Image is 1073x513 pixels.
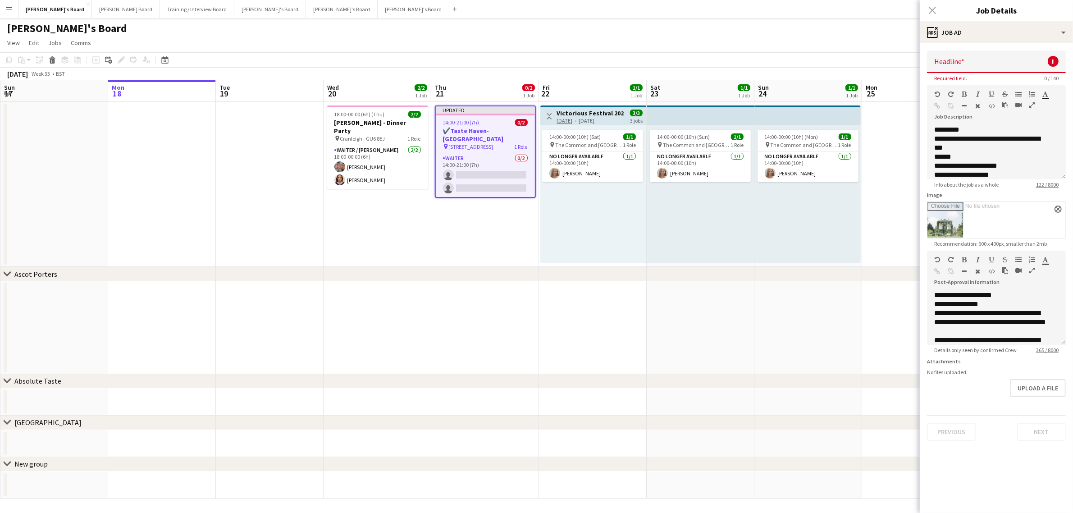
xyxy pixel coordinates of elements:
[975,91,981,98] button: Italic
[927,240,1054,247] span: Recommendation: 600 x 400px, smaller than 2mb
[846,92,858,99] div: 1 Job
[1002,91,1008,98] button: Strikethrough
[7,22,127,35] h1: [PERSON_NAME]'s Board
[449,143,493,150] span: [STREET_ADDRESS]
[961,91,968,98] button: Bold
[327,83,339,92] span: Wed
[839,133,851,140] span: 1/1
[864,88,877,99] span: 25
[71,39,91,47] span: Comms
[927,369,1066,376] div: No files uploaded.
[663,142,731,148] span: The Common and [GEOGRAPHIC_DATA], [GEOGRAPHIC_DATA], [GEOGRAPHIC_DATA]
[555,142,623,148] span: The Common and [GEOGRAPHIC_DATA], [GEOGRAPHIC_DATA], [GEOGRAPHIC_DATA]
[961,256,968,263] button: Bold
[1037,75,1066,82] span: 0 / 140
[3,88,15,99] span: 17
[334,111,385,118] span: 18:00-00:00 (6h) (Thu)
[436,106,535,114] div: Updated
[623,133,636,140] span: 1/1
[927,358,961,365] label: Attachments
[25,37,43,49] a: Edit
[927,347,1024,353] span: Details only seen by confirmed Crew
[436,153,535,197] app-card-role: Waiter0/214:00-21:00 (7h)
[975,102,981,110] button: Clear Formatting
[650,130,751,182] div: 14:00-00:00 (10h) (Sun)1/1 The Common and [GEOGRAPHIC_DATA], [GEOGRAPHIC_DATA], [GEOGRAPHIC_DATA]...
[1029,91,1035,98] button: Ordered List
[757,88,769,99] span: 24
[948,256,954,263] button: Redo
[975,268,981,275] button: Clear Formatting
[975,256,981,263] button: Italic
[1002,267,1008,274] button: Paste as plain text
[1015,101,1022,109] button: Insert video
[1029,267,1035,274] button: Fullscreen
[14,418,82,427] div: [GEOGRAPHIC_DATA]
[1015,267,1022,274] button: Insert video
[435,105,536,198] div: Updated14:00-21:00 (7h)0/2✔️Taste Haven-[GEOGRAPHIC_DATA] [STREET_ADDRESS]1 RoleWaiter0/214:00-21...
[4,83,15,92] span: Sun
[731,142,744,148] span: 1 Role
[1002,256,1008,263] button: Strikethrough
[1029,101,1035,109] button: Fullscreen
[45,37,65,49] a: Jobs
[327,105,428,189] app-job-card: 18:00-00:00 (6h) (Thu)2/2[PERSON_NAME] - Dinner Party Cranleigh - GU6 8EJ1 RoleWaiter / [PERSON_N...
[67,37,95,49] a: Comms
[30,70,52,77] span: Week 33
[557,109,624,117] h3: Victorious Festival 2025!🎸
[435,83,446,92] span: Thu
[14,376,61,385] div: Absolute Taste
[443,119,479,126] span: 14:00-21:00 (7h)
[543,83,550,92] span: Fri
[934,91,941,98] button: Undo
[549,133,601,140] span: 14:00-00:00 (10h) (Sat)
[630,110,643,116] span: 3/3
[630,116,643,124] div: 3 jobs
[845,84,858,91] span: 1/1
[523,92,534,99] div: 1 Job
[340,135,385,142] span: Cranleigh - GU6 8EJ
[657,133,710,140] span: 14:00-00:00 (10h) (Sun)
[630,92,642,99] div: 1 Job
[522,84,535,91] span: 0/2
[160,0,234,18] button: Training / Interview Board
[1036,181,1059,188] tcxspan: Call 122 / 8000 via 3CX
[434,88,446,99] span: 21
[988,91,995,98] button: Underline
[14,270,57,279] div: Ascot Porters
[234,0,306,18] button: [PERSON_NAME]'s Board
[219,83,230,92] span: Tue
[771,142,838,148] span: The Common and [GEOGRAPHIC_DATA], [GEOGRAPHIC_DATA], [GEOGRAPHIC_DATA]
[649,88,660,99] span: 23
[515,119,528,126] span: 0/2
[738,84,750,91] span: 1/1
[415,92,427,99] div: 1 Job
[758,83,769,92] span: Sun
[948,91,954,98] button: Redo
[758,151,858,182] app-card-role: No Longer Available1/114:00-00:00 (10h)[PERSON_NAME]
[1042,91,1049,98] button: Text Color
[436,127,535,143] h3: ✔️Taste Haven-[GEOGRAPHIC_DATA]
[327,145,428,189] app-card-role: Waiter / [PERSON_NAME]2/218:00-00:00 (6h)[PERSON_NAME][PERSON_NAME]
[920,5,1073,16] h3: Job Details
[542,130,643,182] app-job-card: 14:00-00:00 (10h) (Sat)1/1 The Common and [GEOGRAPHIC_DATA], [GEOGRAPHIC_DATA], [GEOGRAPHIC_DATA]...
[557,117,624,124] div: → [DATE]
[378,0,449,18] button: [PERSON_NAME]'s Board
[1042,256,1049,263] button: Text Color
[7,39,20,47] span: View
[48,39,62,47] span: Jobs
[866,83,877,92] span: Mon
[415,84,427,91] span: 2/2
[557,117,572,124] tcxspan: Call 22-08-2025 via 3CX
[7,69,28,78] div: [DATE]
[112,83,124,92] span: Mon
[218,88,230,99] span: 19
[934,256,941,263] button: Undo
[988,102,995,110] button: HTML Code
[623,142,636,148] span: 1 Role
[988,268,995,275] button: HTML Code
[927,181,1006,188] span: Info about the job as a whole
[630,84,643,91] span: 1/1
[988,256,995,263] button: Underline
